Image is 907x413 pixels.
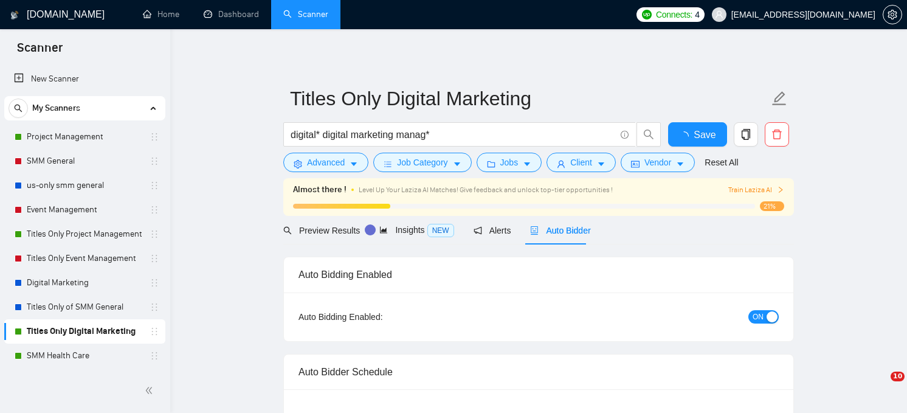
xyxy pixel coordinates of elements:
input: Search Freelance Jobs... [291,127,615,142]
span: holder [150,181,159,190]
span: holder [150,278,159,288]
span: caret-down [523,159,531,168]
span: Auto Bidder [530,226,590,235]
span: caret-down [597,159,605,168]
a: searchScanner [283,9,328,19]
span: Job Category [397,156,447,169]
span: Level Up Your Laziza AI Matches! Give feedback and unlock top-tier opportunities ! [359,186,613,194]
li: New Scanner [4,67,165,91]
span: right [777,186,784,193]
span: holder [150,254,159,263]
span: Connects: [656,8,692,21]
span: Advanced [307,156,345,169]
span: Jobs [500,156,519,169]
button: search [9,99,28,118]
span: user [715,10,723,19]
span: NEW [427,224,454,237]
div: Auto Bidding Enabled [298,257,779,292]
a: dashboardDashboard [204,9,259,19]
span: area-chart [379,226,388,234]
div: Auto Bidder Schedule [298,355,779,389]
span: setting [294,159,302,168]
span: holder [150,132,159,142]
span: Vendor [644,156,671,169]
button: delete [765,122,789,147]
a: SMM General [27,149,142,173]
button: idcardVendorcaret-down [621,153,695,172]
span: caret-down [676,159,685,168]
img: upwork-logo.png [642,10,652,19]
span: user [557,159,565,168]
img: logo [10,5,19,25]
button: Train Laziza AI [728,184,784,196]
span: holder [150,351,159,361]
a: Titles Only Digital Marketing [27,319,142,344]
span: Client [570,156,592,169]
a: Reset All [705,156,738,169]
span: Almost there ! [293,183,347,196]
a: New Scanner [14,67,156,91]
span: setting [883,10,902,19]
button: barsJob Categorycaret-down [373,153,471,172]
span: robot [530,226,539,235]
iframe: Intercom live chat [866,372,895,401]
a: Digital Marketing [27,271,142,295]
span: search [9,104,27,113]
a: us-only smm general [27,173,142,198]
div: Tooltip anchor [365,224,376,235]
button: Save [668,122,727,147]
a: setting [883,10,902,19]
span: loading [679,131,694,141]
button: copy [734,122,758,147]
button: search [636,122,661,147]
span: 21% [760,201,784,211]
span: My Scanners [32,96,80,120]
a: SMM Health Care [27,344,142,368]
span: Scanner [7,39,72,64]
a: Event Management [27,198,142,222]
button: settingAdvancedcaret-down [283,153,368,172]
span: info-circle [621,131,629,139]
button: userClientcaret-down [547,153,616,172]
li: My Scanners [4,96,165,392]
span: Preview Results [283,226,360,235]
input: Scanner name... [290,83,769,114]
span: caret-down [453,159,461,168]
span: double-left [145,384,157,397]
span: Alerts [474,226,511,235]
a: Titles Only of SMM General [27,295,142,319]
span: bars [384,159,392,168]
span: holder [150,229,159,239]
span: holder [150,327,159,336]
span: 10 [891,372,905,381]
span: folder [487,159,495,168]
span: Insights [379,225,453,235]
a: homeHome [143,9,179,19]
a: SMM Health Care Titles Only [27,368,142,392]
span: caret-down [350,159,358,168]
a: Project Management [27,125,142,149]
span: notification [474,226,482,235]
span: search [637,129,660,140]
div: Auto Bidding Enabled: [298,310,458,324]
span: holder [150,205,159,215]
span: delete [765,129,788,140]
a: Titles Only Project Management [27,222,142,246]
span: Save [694,127,716,142]
span: copy [734,129,757,140]
span: holder [150,156,159,166]
span: idcard [631,159,640,168]
a: Titles Only Event Management [27,246,142,271]
span: 4 [695,8,700,21]
button: folderJobscaret-down [477,153,542,172]
span: holder [150,302,159,312]
span: search [283,226,292,235]
button: setting [883,5,902,24]
span: edit [771,91,787,106]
